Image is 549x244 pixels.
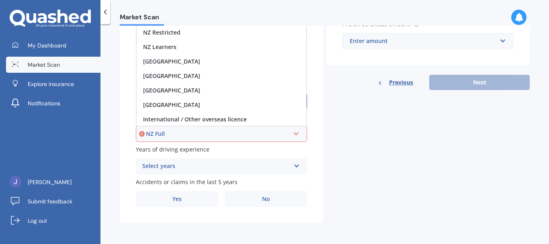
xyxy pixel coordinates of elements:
span: Yes [172,196,182,203]
span: Gender [136,80,156,88]
span: [PERSON_NAME] [28,178,72,186]
span: International / Other overseas licence [143,115,247,123]
a: Market Scan [6,57,100,73]
span: NZ Learners [143,43,176,51]
a: Submit feedback [6,193,100,209]
span: Explore insurance [28,80,74,88]
span: Previous [389,76,413,88]
span: Date of birth [136,47,170,55]
div: NZ Full [146,129,290,138]
a: My Dashboard [6,37,100,53]
a: [PERSON_NAME] [6,174,100,190]
span: Years of driving experience [136,146,209,153]
span: Accidents or claims in the last 5 years [136,178,238,186]
span: My Dashboard [28,41,66,49]
a: Explore insurance [6,76,100,92]
span: [GEOGRAPHIC_DATA] [143,86,200,94]
span: [GEOGRAPHIC_DATA] [143,57,200,65]
span: NZ Restricted [143,29,180,36]
div: Select years [142,162,290,171]
span: Submit feedback [28,197,72,205]
span: Market Scan [28,61,60,69]
span: No [262,196,270,203]
img: ACg8ocLdsnlXbmKST7uAdYJbeExn2VQORToYhKBP0NC6F1cZ0ltz3g=s96-c [9,176,21,188]
a: Notifications [6,95,100,111]
span: Market Scan [120,13,164,24]
span: Log out [28,217,47,225]
span: [GEOGRAPHIC_DATA] [143,101,200,109]
span: Licence type [136,113,169,121]
a: Log out [6,213,100,229]
span: [GEOGRAPHIC_DATA] [143,72,200,80]
span: Notifications [28,99,60,107]
div: Enter amount [350,37,497,45]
